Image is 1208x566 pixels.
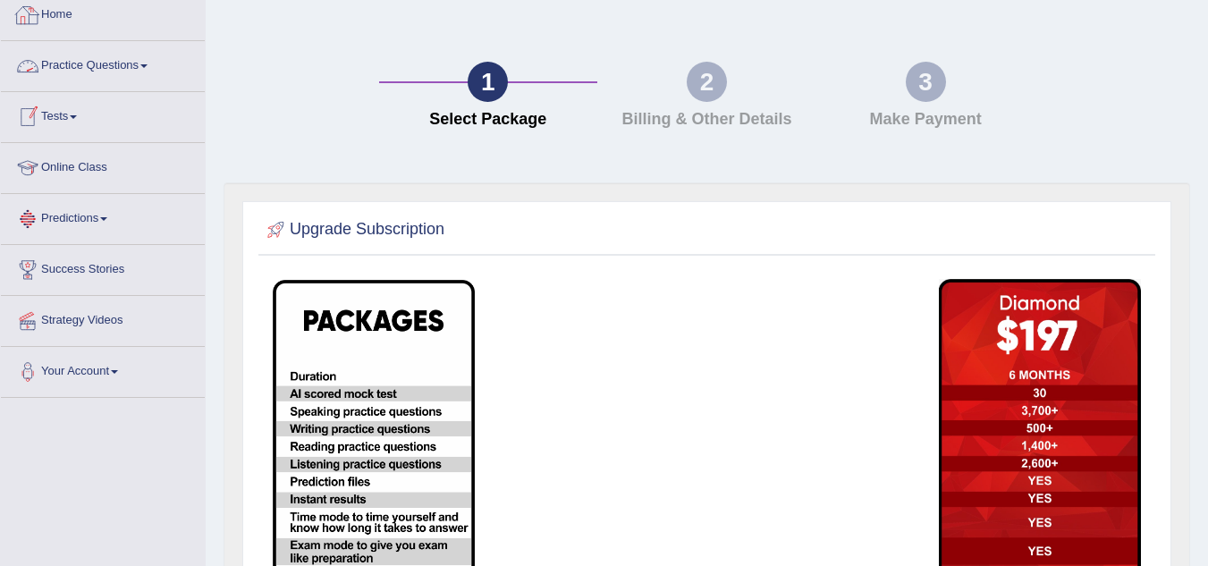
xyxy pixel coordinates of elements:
[1,143,205,188] a: Online Class
[388,111,589,129] h4: Select Package
[906,62,946,102] div: 3
[1,92,205,137] a: Tests
[1,245,205,290] a: Success Stories
[1,194,205,239] a: Predictions
[468,62,508,102] div: 1
[1,296,205,341] a: Strategy Videos
[1,347,205,392] a: Your Account
[606,111,807,129] h4: Billing & Other Details
[825,111,1026,129] h4: Make Payment
[687,62,727,102] div: 2
[1,41,205,86] a: Practice Questions
[263,216,444,243] h2: Upgrade Subscription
